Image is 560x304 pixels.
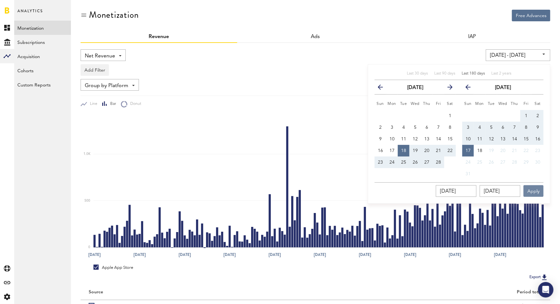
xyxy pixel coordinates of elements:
[314,252,326,258] text: [DATE]
[414,125,417,130] span: 5
[486,157,497,168] button: 26
[532,133,544,145] button: 16
[127,101,141,107] span: Donut
[466,148,471,153] span: 17
[480,185,520,197] input: __/__/____
[409,145,421,157] button: 19
[324,289,543,295] div: Period total
[477,148,482,153] span: 18
[532,122,544,133] button: 9
[107,101,116,107] span: Bar
[14,35,71,49] a: Subscriptions
[133,252,146,258] text: [DATE]
[409,157,421,168] button: 26
[379,125,382,130] span: 2
[426,125,428,130] span: 6
[491,72,511,76] span: Last 2 years
[386,157,398,168] button: 24
[149,34,169,39] a: Revenue
[409,133,421,145] button: 12
[474,133,486,145] button: 11
[449,114,451,118] span: 1
[421,145,433,157] button: 20
[502,125,504,130] span: 6
[512,10,550,21] button: Free Advances
[535,148,540,153] span: 23
[449,252,461,258] text: [DATE]
[311,34,320,39] span: Ads
[375,122,386,133] button: 2
[474,145,486,157] button: 18
[497,157,509,168] button: 27
[81,64,109,76] button: Add Filter
[513,125,516,130] span: 7
[14,63,71,77] a: Cohorts
[421,122,433,133] button: 6
[494,252,506,258] text: [DATE]
[404,252,416,258] text: [DATE]
[389,148,395,153] span: 17
[525,125,527,130] span: 8
[421,157,433,168] button: 27
[401,137,406,141] span: 11
[489,160,494,165] span: 26
[179,252,191,258] text: [DATE]
[401,148,406,153] span: 18
[444,145,456,157] button: 22
[423,102,431,106] small: Thursday
[444,133,456,145] button: 15
[486,122,497,133] button: 5
[489,148,494,153] span: 19
[388,102,397,106] small: Monday
[511,102,518,106] small: Thursday
[386,133,398,145] button: 10
[447,148,453,153] span: 22
[467,125,469,130] span: 3
[489,137,494,141] span: 12
[359,252,371,258] text: [DATE]
[14,49,71,63] a: Acquisition
[488,102,495,106] small: Tuesday
[509,145,520,157] button: 21
[520,110,532,122] button: 1
[462,122,474,133] button: 3
[525,114,527,118] span: 1
[538,282,554,298] div: Open Intercom Messenger
[409,122,421,133] button: 5
[520,157,532,168] button: 29
[524,137,529,141] span: 15
[421,133,433,145] button: 13
[424,148,429,153] span: 20
[375,133,386,145] button: 9
[497,133,509,145] button: 13
[512,148,517,153] span: 21
[436,160,441,165] span: 28
[433,157,444,168] button: 28
[17,7,43,21] span: Analytics
[478,125,481,130] span: 4
[407,85,423,90] strong: [DATE]
[447,137,453,141] span: 15
[375,145,386,157] button: 16
[499,102,507,106] small: Wednesday
[433,145,444,157] button: 21
[512,137,517,141] span: 14
[524,102,529,106] small: Friday
[433,122,444,133] button: 7
[444,122,456,133] button: 8
[386,145,398,157] button: 17
[520,133,532,145] button: 15
[14,21,71,35] a: Monetization
[85,51,115,62] span: Net Revenue
[509,122,520,133] button: 7
[524,185,544,197] button: Apply
[532,157,544,168] button: 30
[468,34,476,39] a: IAP
[535,137,540,141] span: 16
[87,101,97,107] span: Line
[398,157,409,168] button: 25
[465,102,472,106] small: Sunday
[433,133,444,145] button: 14
[466,160,471,165] span: 24
[466,172,471,176] span: 31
